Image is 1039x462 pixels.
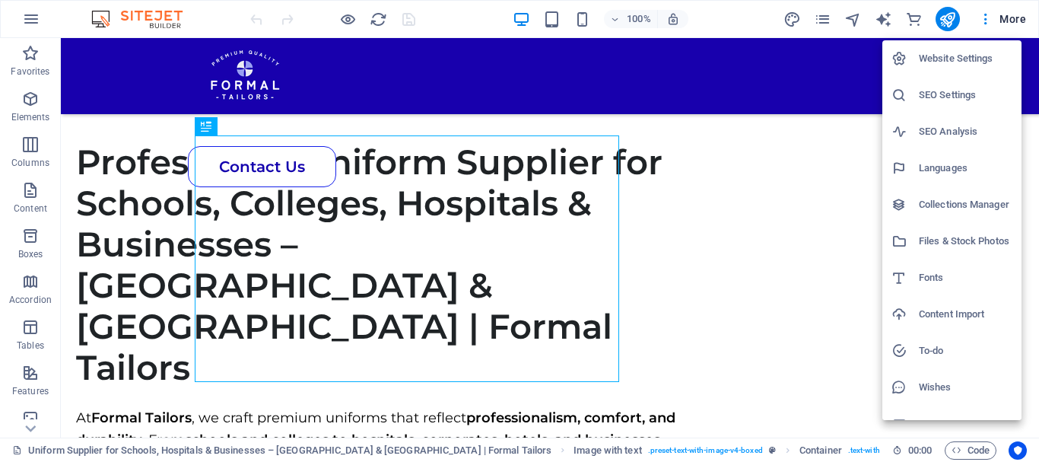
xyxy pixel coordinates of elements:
h6: Fonts [919,269,1012,287]
h6: Website Settings [919,49,1012,68]
h6: SEO Settings [919,86,1012,104]
h6: Languages [919,159,1012,177]
h6: Wishes [919,378,1012,397]
h6: Data [919,415,1012,433]
h6: Files & Stock Photos [919,232,1012,250]
h6: Content Import [919,305,1012,323]
h6: To-do [919,342,1012,360]
h6: SEO Analysis [919,123,1012,141]
h6: Collections Manager [919,196,1012,214]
